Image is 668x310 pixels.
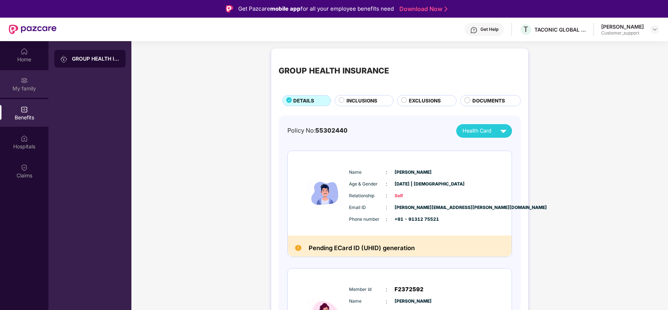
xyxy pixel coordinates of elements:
[399,5,445,13] a: Download Now
[497,125,510,137] img: svg+xml;base64,PHN2ZyB4bWxucz0iaHR0cDovL3d3dy53My5vcmcvMjAwMC9zdmciIHZpZXdCb3g9IjAgMCAyNCAyNCIgd2...
[21,106,28,113] img: svg+xml;base64,PHN2ZyBpZD0iQmVuZWZpdHMiIHhtbG5zPSJodHRwOi8vd3d3LnczLm9yZy8yMDAwL3N2ZyIgd2lkdGg9Ij...
[395,192,431,199] span: Self
[652,26,658,32] img: svg+xml;base64,PHN2ZyBpZD0iRHJvcGRvd24tMzJ4MzIiIHhtbG5zPSJodHRwOi8vd3d3LnczLm9yZy8yMDAwL3N2ZyIgd2...
[21,135,28,142] img: svg+xml;base64,PHN2ZyBpZD0iSG9zcGl0YWxzIiB4bWxucz0iaHR0cDovL3d3dy53My5vcmcvMjAwMC9zdmciIHdpZHRoPS...
[480,26,498,32] div: Get Help
[456,124,512,138] button: Health Card
[534,26,586,33] div: TACONIC GLOBAL SOLUTIONS PRIVATE LIMITED
[349,216,386,223] span: Phone number
[60,55,68,63] img: svg+xml;base64,PHN2ZyB3aWR0aD0iMjAiIGhlaWdodD0iMjAiIHZpZXdCb3g9IjAgMCAyMCAyMCIgZmlsbD0ibm9uZSIgeG...
[395,298,431,305] span: [PERSON_NAME]
[295,245,301,251] img: Pending
[303,158,347,228] img: icon
[523,25,528,34] span: T
[470,26,478,34] img: svg+xml;base64,PHN2ZyBpZD0iSGVscC0zMngzMiIgeG1sbnM9Imh0dHA6Ly93d3cudzMub3JnLzIwMDAvc3ZnIiB3aWR0aD...
[226,5,233,12] img: Logo
[386,298,387,306] span: :
[21,48,28,55] img: svg+xml;base64,PHN2ZyBpZD0iSG9tZSIgeG1sbnM9Imh0dHA6Ly93d3cudzMub3JnLzIwMDAvc3ZnIiB3aWR0aD0iMjAiIG...
[395,216,431,223] span: +91 - 91312 75521
[9,25,57,34] img: New Pazcare Logo
[346,97,377,105] span: INCLUSIONS
[386,203,387,212] span: :
[386,180,387,188] span: :
[601,30,644,36] div: Customer_support
[349,204,386,211] span: Email ID
[287,126,348,136] div: Policy No:
[315,127,348,134] span: 55302440
[395,204,431,211] span: [PERSON_NAME][EMAIL_ADDRESS][PERSON_NAME][DOMAIN_NAME]
[238,4,394,13] div: Get Pazcare for all your employee benefits need
[349,286,386,293] span: Member Id
[395,169,431,176] span: [PERSON_NAME]
[462,127,491,135] span: Health Card
[309,243,415,253] h2: Pending ECard ID (UHID) generation
[395,181,431,188] span: [DATE] | [DEMOGRAPHIC_DATA]
[349,298,386,305] span: Name
[386,285,387,293] span: :
[444,5,447,13] img: Stroke
[293,97,314,105] span: DETAILS
[386,168,387,176] span: :
[21,77,28,84] img: svg+xml;base64,PHN2ZyB3aWR0aD0iMjAiIGhlaWdodD0iMjAiIHZpZXdCb3g9IjAgMCAyMCAyMCIgZmlsbD0ibm9uZSIgeG...
[601,23,644,30] div: [PERSON_NAME]
[349,192,386,199] span: Relationship
[409,97,441,105] span: EXCLUSIONS
[472,97,505,105] span: DOCUMENTS
[349,169,386,176] span: Name
[386,192,387,200] span: :
[72,55,120,62] div: GROUP HEALTH INSURANCE
[21,164,28,171] img: svg+xml;base64,PHN2ZyBpZD0iQ2xhaW0iIHhtbG5zPSJodHRwOi8vd3d3LnczLm9yZy8yMDAwL3N2ZyIgd2lkdGg9IjIwIi...
[395,285,424,294] span: F2372592
[270,5,301,12] strong: mobile app
[279,65,389,77] div: GROUP HEALTH INSURANCE
[386,215,387,223] span: :
[349,181,386,188] span: Age & Gender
